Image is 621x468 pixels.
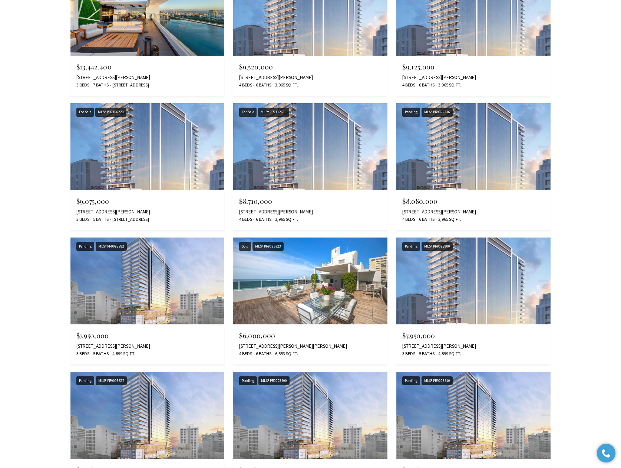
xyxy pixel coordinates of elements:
[239,82,252,88] span: 4 Beds
[417,82,435,88] span: 6 Baths
[258,376,290,386] div: MLS® PR9098500
[76,351,89,357] span: 3 Beds
[76,242,94,251] div: Pending
[96,376,127,386] div: MLS® PR9098527
[396,238,551,364] a: Pending Pending MLS® PR9098900 $7,950,000 [STREET_ADDRESS][PERSON_NAME] 3 Beds 5 Baths 4,899 Sq.Ft.
[233,238,387,364] a: Sold Sold MLS® PR9095723 $6,000,000 [STREET_ADDRESS][PERSON_NAME][PERSON_NAME] 4 Beds 6 Baths 6,5...
[233,238,387,324] img: Sold
[254,82,271,88] span: 6 Baths
[76,376,94,386] div: Pending
[233,372,387,459] img: Pending
[239,331,275,340] span: $6,000,000
[396,103,551,190] img: Pending
[396,372,551,459] img: Pending
[273,82,298,88] span: 3,965 Sq.Ft.
[76,108,94,117] div: For Sale
[402,82,415,88] span: 4 Beds
[76,343,219,349] div: [STREET_ADDRESS][PERSON_NAME]
[422,376,453,386] div: MLS® PR9098510
[96,242,127,251] div: MLS® PR9098782
[239,376,257,386] div: Pending
[436,82,461,88] span: 3,965 Sq.Ft.
[402,108,420,117] div: Pending
[76,331,109,340] span: $7,950,000
[258,108,289,117] div: MLS® PR9112610
[110,82,149,88] span: [STREET_ADDRESS]
[402,216,415,223] span: 4 Beds
[422,108,453,117] div: MLS® PR9099436
[76,209,219,215] div: [STREET_ADDRESS][PERSON_NAME]
[239,108,257,117] div: For Sale
[402,62,435,71] span: $9,125,000
[402,351,415,357] span: 3 Beds
[70,103,225,190] img: For Sale
[95,108,126,117] div: MLS® PR9106229
[254,216,271,223] span: 6 Baths
[91,82,109,88] span: 7 Baths
[233,103,387,230] a: For Sale For Sale MLS® PR9112610 $8,710,000 [STREET_ADDRESS][PERSON_NAME] 4 Beds 6 Baths 3,965 Sq...
[233,103,387,190] img: For Sale
[436,216,461,223] span: 3,965 Sq.Ft.
[91,216,109,223] span: 5 Baths
[110,351,135,357] span: 4,899 Sq.Ft.
[252,242,284,251] div: MLS® PR9095723
[239,75,381,81] div: [STREET_ADDRESS][PERSON_NAME]
[76,75,219,81] div: [STREET_ADDRESS][PERSON_NAME]
[239,62,273,71] span: $9,520,000
[239,197,272,206] span: $8,710,000
[239,242,251,251] div: Sold
[273,216,298,223] span: 3,965 Sq.Ft.
[110,216,149,223] span: [STREET_ADDRESS]
[76,62,112,71] span: $13,442,400
[239,351,252,357] span: 4 Beds
[402,331,435,340] span: $7,950,000
[396,103,551,230] a: Pending Pending MLS® PR9099436 $8,080,000 [STREET_ADDRESS][PERSON_NAME] 4 Beds 6 Baths 3,965 Sq.Ft.
[402,242,420,251] div: Pending
[417,216,435,223] span: 6 Baths
[254,351,271,357] span: 6 Baths
[402,343,545,349] div: [STREET_ADDRESS][PERSON_NAME]
[402,209,545,215] div: [STREET_ADDRESS][PERSON_NAME]
[402,197,437,206] span: $8,080,000
[402,75,545,81] div: [STREET_ADDRESS][PERSON_NAME]
[239,343,381,349] div: [STREET_ADDRESS][PERSON_NAME][PERSON_NAME]
[76,82,89,88] span: 3 Beds
[70,238,225,364] a: Pending Pending MLS® PR9098782 $7,950,000 [STREET_ADDRESS][PERSON_NAME] 3 Beds 5 Baths 4,899 Sq.Ft.
[273,351,298,357] span: 6,553 Sq.Ft.
[422,242,453,251] div: MLS® PR9098900
[417,351,435,357] span: 5 Baths
[402,376,420,386] div: Pending
[70,103,225,230] a: For Sale For Sale MLS® PR9106229 $9,075,000 [STREET_ADDRESS][PERSON_NAME] 3 Beds 5 Baths [STREET_...
[239,216,252,223] span: 4 Beds
[436,351,461,357] span: 4,899 Sq.Ft.
[91,351,109,357] span: 5 Baths
[76,197,109,206] span: $9,075,000
[70,372,225,459] img: Pending
[70,238,225,324] img: Pending
[76,216,89,223] span: 3 Beds
[239,209,381,215] div: [STREET_ADDRESS][PERSON_NAME]
[396,238,551,324] img: Pending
